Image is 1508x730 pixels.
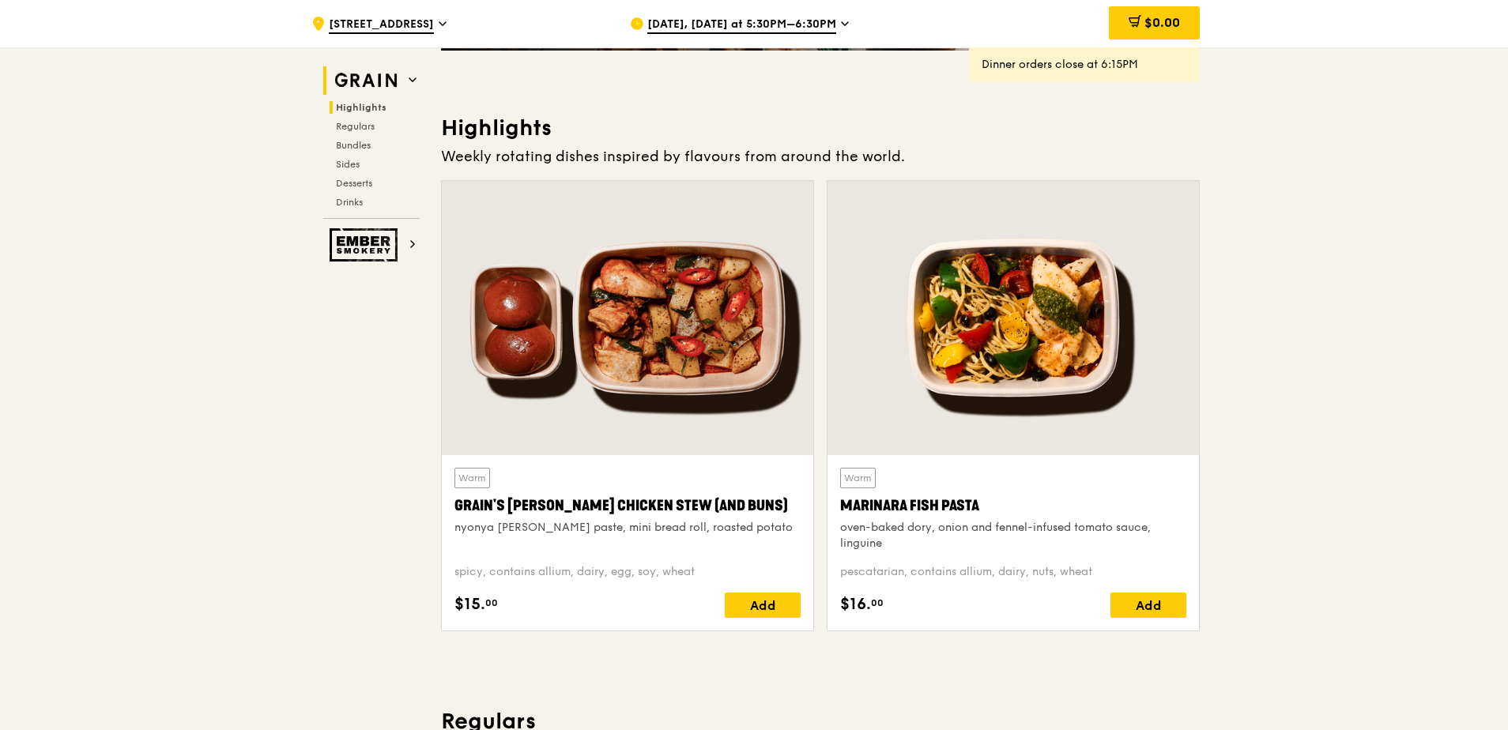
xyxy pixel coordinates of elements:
[485,596,498,609] span: 00
[982,57,1187,73] div: Dinner orders close at 6:15PM
[329,17,434,34] span: [STREET_ADDRESS]
[330,66,402,95] img: Grain web logo
[454,468,490,488] div: Warm
[454,520,801,536] div: nyonya [PERSON_NAME] paste, mini bread roll, roasted potato
[840,520,1186,551] div: oven-baked dory, onion and fennel-infused tomato sauce, linguine
[336,102,386,113] span: Highlights
[441,145,1200,167] div: Weekly rotating dishes inspired by flavours from around the world.
[871,596,884,609] span: 00
[647,17,836,34] span: [DATE], [DATE] at 5:30PM–6:30PM
[330,228,402,262] img: Ember Smokery web logo
[1110,593,1186,618] div: Add
[840,495,1186,517] div: Marinara Fish Pasta
[441,114,1200,142] h3: Highlights
[1144,15,1180,30] span: $0.00
[454,495,801,517] div: Grain's [PERSON_NAME] Chicken Stew (and buns)
[336,159,360,170] span: Sides
[336,197,363,208] span: Drinks
[454,564,801,580] div: spicy, contains allium, dairy, egg, soy, wheat
[336,178,372,189] span: Desserts
[336,121,375,132] span: Regulars
[336,140,371,151] span: Bundles
[840,468,876,488] div: Warm
[454,593,485,616] span: $15.
[840,593,871,616] span: $16.
[840,564,1186,580] div: pescatarian, contains allium, dairy, nuts, wheat
[725,593,801,618] div: Add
